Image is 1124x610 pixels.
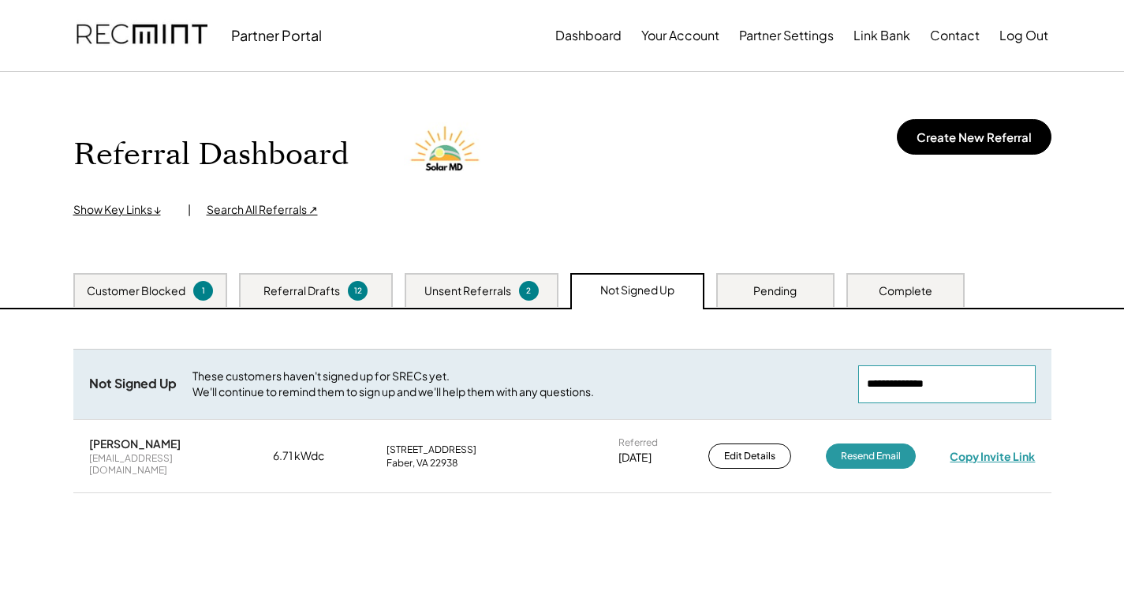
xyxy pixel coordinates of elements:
[386,457,458,470] div: Faber, VA 22938
[897,119,1051,155] button: Create New Referral
[87,283,185,299] div: Customer Blocked
[600,283,674,298] div: Not Signed Up
[555,20,622,51] button: Dashboard
[73,137,349,174] h1: Referral Dashboard
[192,369,842,399] div: These customers haven't signed up for SRECs yet. We'll continue to remind them to sign up and we'...
[273,448,352,464] div: 6.71 kWdc
[89,436,181,451] div: [PERSON_NAME]
[188,202,191,218] div: |
[930,20,980,51] button: Contact
[77,9,207,62] img: recmint-logotype%403x.png
[207,202,318,218] div: Search All Referrals ↗
[73,202,172,218] div: Show Key Links ↓
[196,285,211,297] div: 1
[89,376,177,392] div: Not Signed Up
[618,436,658,449] div: Referred
[521,285,536,297] div: 2
[424,283,511,299] div: Unsent Referrals
[999,20,1048,51] button: Log Out
[853,20,910,51] button: Link Bank
[263,283,340,299] div: Referral Drafts
[826,443,916,469] button: Resend Email
[753,283,797,299] div: Pending
[618,450,652,466] div: [DATE]
[950,449,1035,463] div: Copy Invite Link
[386,443,476,456] div: [STREET_ADDRESS]
[404,111,491,198] img: Solar%20MD%20LOgo.png
[739,20,834,51] button: Partner Settings
[879,283,932,299] div: Complete
[641,20,719,51] button: Your Account
[231,26,322,44] div: Partner Portal
[708,443,791,469] button: Edit Details
[89,452,239,477] div: [EMAIL_ADDRESS][DOMAIN_NAME]
[350,285,365,297] div: 12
